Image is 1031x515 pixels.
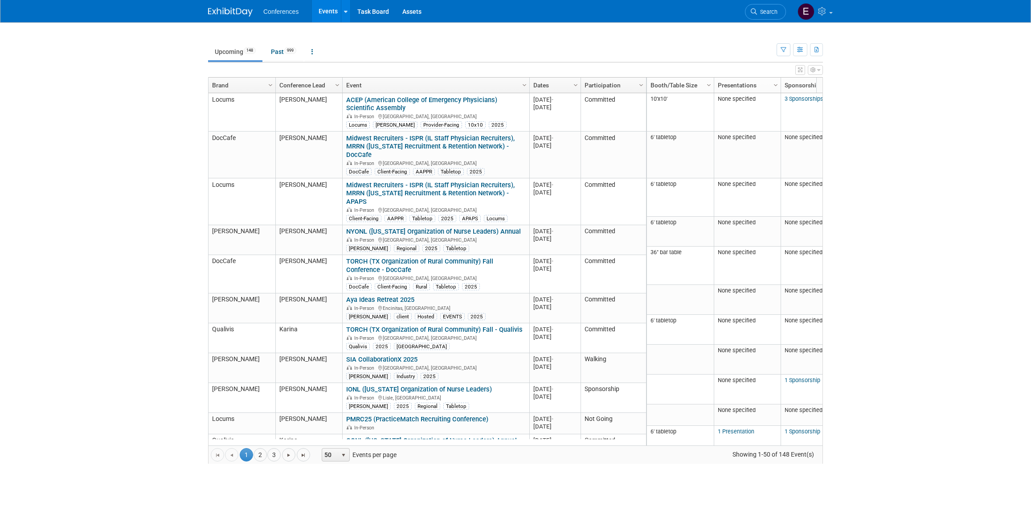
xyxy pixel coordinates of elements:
div: [PERSON_NAME] [346,313,391,320]
div: Rural [413,283,430,290]
div: Client-Facing [346,215,381,222]
a: Search [745,4,786,20]
div: [GEOGRAPHIC_DATA], [GEOGRAPHIC_DATA] [346,364,525,371]
a: Column Settings [571,78,581,91]
div: [DATE] [533,257,577,265]
div: [GEOGRAPHIC_DATA], [GEOGRAPHIC_DATA] [346,334,525,342]
div: DocCafe [346,168,372,175]
div: [DATE] [533,423,577,430]
td: [PERSON_NAME] [275,93,342,132]
a: Participation [585,78,640,93]
div: [DATE] [533,235,577,243]
div: Tabletop [433,283,459,290]
td: [PERSON_NAME] [209,225,275,255]
td: Walking [581,353,646,383]
td: Locums [209,93,275,132]
td: 6' tabletop [647,426,714,456]
a: Column Settings [704,78,714,91]
span: None specified [718,347,756,354]
div: [DATE] [533,303,577,311]
td: 6' tabletop [647,315,714,345]
div: [DATE] [533,415,577,423]
div: [DATE] [533,296,577,303]
span: Conferences [263,8,299,15]
img: In-Person Event [347,425,352,429]
div: [DATE] [533,181,577,189]
span: Showing 1-50 of 148 Event(s) [724,448,822,461]
td: 36" bar table [647,247,714,285]
a: Column Settings [637,78,646,91]
span: Go to the previous page [228,452,235,459]
div: [GEOGRAPHIC_DATA], [GEOGRAPHIC_DATA] [346,159,525,167]
span: None specified [785,347,822,354]
img: ExhibitDay [208,8,253,16]
a: 1 Presentation [718,428,754,435]
td: 10'x10' [647,93,714,132]
span: Search [757,8,777,15]
div: AAPPR [385,215,406,222]
div: [DATE] [533,189,577,196]
span: In-Person [354,207,377,213]
div: [DATE] [533,265,577,272]
span: - [552,356,553,363]
div: 2025 [467,168,485,175]
a: Midwest Recruiters - ISPR (IL Staff Physician Recruiters), MRRN ([US_STATE] Recruitment & Retenti... [346,181,515,206]
img: In-Person Event [347,161,352,165]
td: Qualivis [209,434,275,464]
div: 2025 [394,403,412,410]
a: Presentations [718,78,775,93]
div: [DATE] [533,385,577,393]
td: [PERSON_NAME] [275,225,342,255]
td: DocCafe [209,132,275,178]
div: [GEOGRAPHIC_DATA] [394,343,450,350]
img: In-Person Event [347,305,352,310]
span: - [552,181,553,188]
span: None specified [785,287,822,294]
span: In-Person [354,114,377,119]
a: GONL ([US_STATE] Organization of Nurse Leaders) Annual [346,437,517,445]
div: Client-Facing [375,283,410,290]
a: Booth/Table Size [651,78,708,93]
span: None specified [718,317,756,324]
img: In-Person Event [347,237,352,242]
img: In-Person Event [347,207,352,212]
img: Erika LeFiell [798,3,814,20]
div: [PERSON_NAME] [373,121,417,128]
span: Column Settings [638,82,645,89]
td: 6' tabletop [647,132,714,178]
a: 1 Sponsorship [785,428,820,435]
span: In-Person [354,161,377,166]
div: [DATE] [533,355,577,363]
span: Column Settings [521,82,528,89]
a: Midwest Recruiters - ISPR (IL Staff Physician Recruiters), MRRN ([US_STATE] Recruitment & Retenti... [346,134,515,159]
td: Sponsorship [581,383,646,413]
span: None specified [718,287,756,294]
div: Provider-Facing [421,121,462,128]
span: - [552,96,553,103]
div: Locums [346,121,370,128]
a: Column Settings [333,78,343,91]
div: Hosted [415,313,437,320]
span: - [552,258,553,264]
div: [DATE] [533,437,577,444]
div: Regional [415,403,440,410]
td: Karina [275,434,342,464]
span: 1 [240,448,253,461]
div: Tabletop [409,215,435,222]
span: In-Person [354,395,377,401]
a: Column Settings [771,78,781,91]
td: Locums [209,413,275,434]
td: Committed [581,225,646,255]
td: [PERSON_NAME] [275,353,342,383]
a: Column Settings [520,78,530,91]
a: PMRC25 (PracticeMatch Recruiting Conference) [346,415,488,423]
div: [DATE] [533,227,577,235]
span: None specified [785,134,822,140]
td: Karina [275,323,342,353]
div: [DATE] [533,363,577,371]
span: - [552,296,553,303]
td: [PERSON_NAME] [275,383,342,413]
td: 6' tabletop [647,217,714,247]
td: Committed [581,293,646,323]
a: Go to the last page [297,448,310,461]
